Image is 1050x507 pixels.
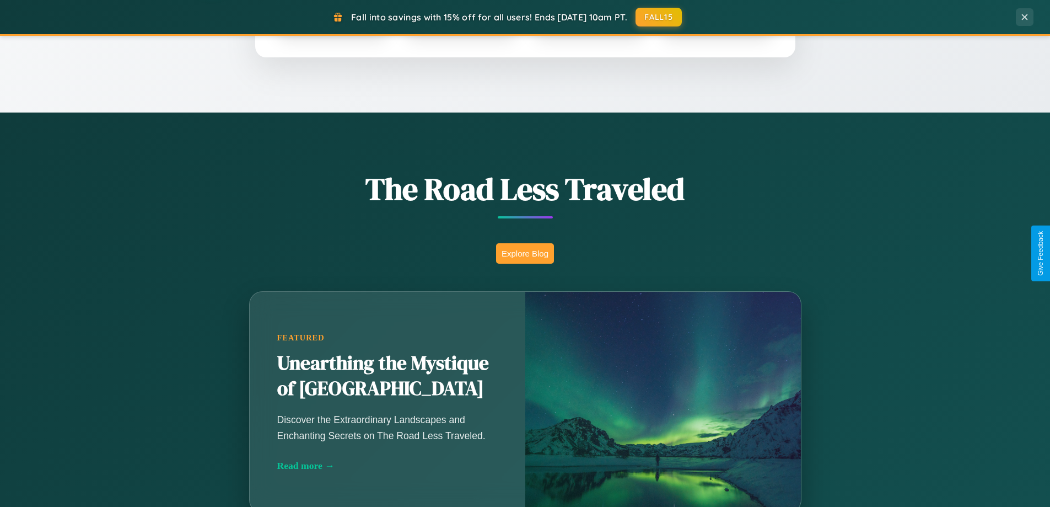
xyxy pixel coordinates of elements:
h2: Unearthing the Mystique of [GEOGRAPHIC_DATA] [277,351,498,402]
div: Read more → [277,460,498,472]
div: Give Feedback [1037,231,1044,276]
p: Discover the Extraordinary Landscapes and Enchanting Secrets on The Road Less Traveled. [277,412,498,443]
button: Explore Blog [496,243,554,264]
span: Fall into savings with 15% off for all users! Ends [DATE] 10am PT. [351,12,627,23]
button: FALL15 [636,8,682,26]
h1: The Road Less Traveled [195,168,856,210]
div: Featured [277,333,498,343]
